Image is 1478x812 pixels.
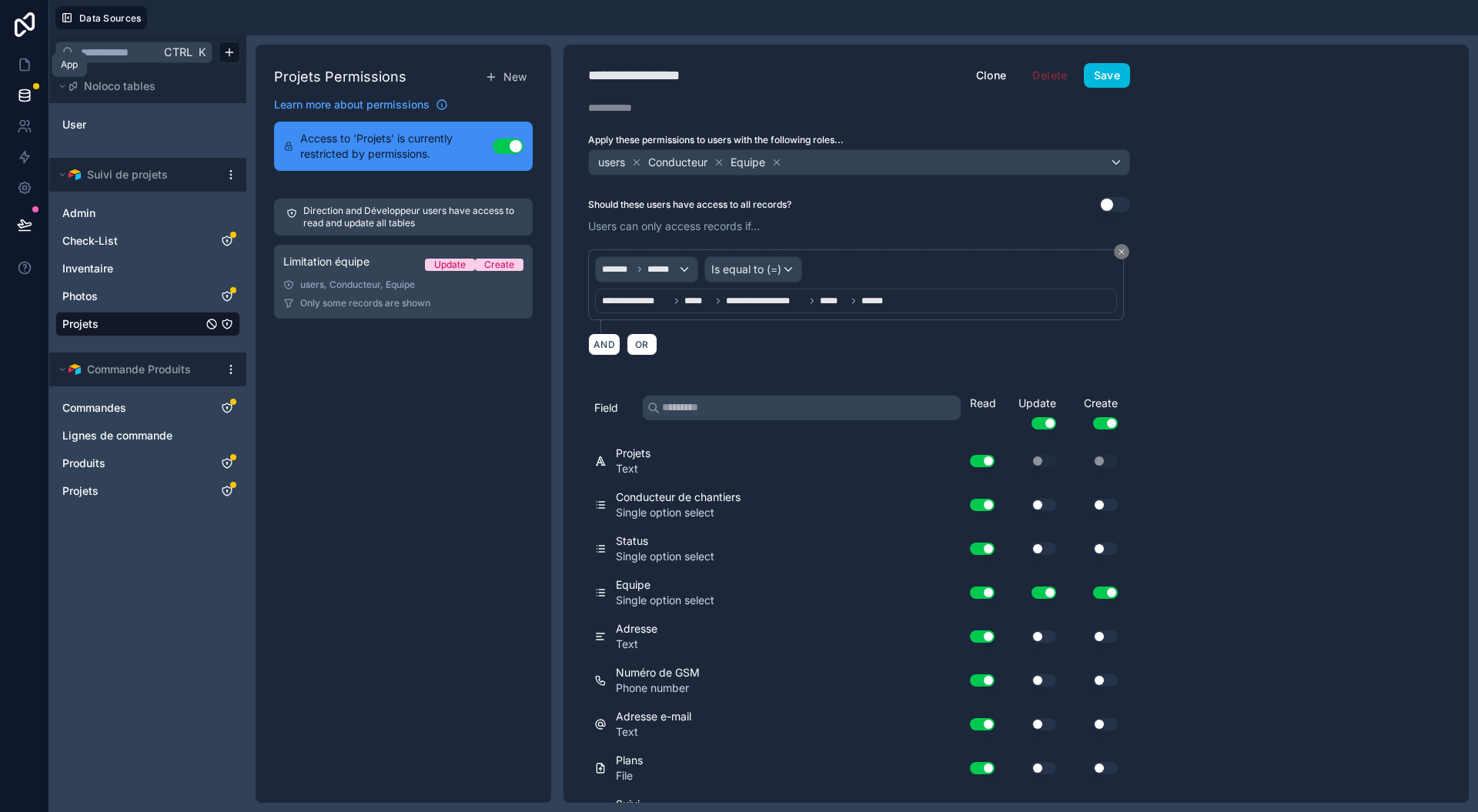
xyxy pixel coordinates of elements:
[62,400,202,416] a: Commandes
[62,261,202,276] a: Inventaire
[62,261,113,276] span: Inventaire
[616,724,691,740] span: Text
[62,428,172,443] span: Lignes de commande
[594,400,618,416] span: Field
[62,456,105,471] span: Produits
[632,339,652,350] span: OR
[616,549,714,564] span: Single option select
[704,256,802,282] button: Is equal to (=)
[55,396,240,420] div: Commandes
[616,490,741,505] span: Conducteur de chantiers
[87,362,191,377] span: Commande Produits
[62,117,86,132] span: User
[55,284,240,309] div: Photos
[69,169,81,181] img: Airtable Logo
[62,428,202,443] a: Lignes de commande
[55,201,240,226] div: Admin
[61,58,78,71] div: App
[588,219,1130,234] p: Users can only access records if...
[484,259,514,271] div: Create
[588,333,620,356] button: AND
[479,63,533,91] button: New
[274,245,533,319] a: Limitation équipeUpdateCreateusers, Conducteur, EquipeOnly some records are shown
[588,134,1130,146] label: Apply these permissions to users with the following roles...
[300,297,430,309] span: Only some records are shown
[55,75,231,97] button: Noloco tables
[588,149,1130,175] button: usersConducteurEquipe
[196,47,207,58] span: K
[1001,396,1062,429] div: Update
[79,12,142,24] span: Data Sources
[55,312,240,336] div: Projets
[55,229,240,253] div: Check-List
[616,621,657,637] span: Adresse
[731,155,765,170] span: Equipe
[970,396,1001,411] div: Read
[616,753,643,768] span: Plans
[62,206,202,221] a: Admin
[87,167,168,182] span: Suivi de projets
[55,479,240,503] div: Projets
[62,483,202,499] a: Projets
[55,112,240,137] div: User
[162,42,194,62] span: Ctrl
[627,333,657,356] button: OR
[966,63,1017,88] button: Clone
[55,359,219,380] button: Airtable LogoCommande Produits
[62,483,99,499] span: Projets
[274,97,448,112] a: Learn more about permissions
[1062,396,1124,429] div: Create
[84,79,155,94] span: Noloco tables
[588,199,791,211] label: Should these users have access to all records?
[616,446,650,461] span: Projets
[616,577,714,593] span: Equipe
[55,423,240,448] div: Lignes de commande
[55,256,240,281] div: Inventaire
[62,233,202,249] a: Check-List
[62,233,118,249] span: Check-List
[274,66,406,88] h1: Projets Permissions
[55,451,240,476] div: Produits
[616,593,714,608] span: Single option select
[62,206,95,221] span: Admin
[598,155,625,170] span: users
[648,155,707,170] span: Conducteur
[616,637,657,652] span: Text
[62,117,187,132] a: User
[283,254,369,269] span: Limitation équipe
[62,289,202,304] a: Photos
[62,316,202,332] a: Projets
[434,259,466,271] div: Update
[711,262,781,277] span: Is equal to (=)
[616,709,691,724] span: Adresse e-mail
[1084,63,1130,88] button: Save
[62,289,98,304] span: Photos
[62,316,99,332] span: Projets
[616,665,700,680] span: Numéro de GSM
[616,680,700,696] span: Phone number
[303,205,520,229] p: Direction and Développeur users have access to read and update all tables
[503,69,527,85] span: New
[62,456,202,471] a: Produits
[616,533,714,549] span: Status
[55,164,219,185] button: Airtable LogoSuivi de projets
[616,768,643,784] span: File
[62,400,126,416] span: Commandes
[274,97,430,112] span: Learn more about permissions
[69,363,81,376] img: Airtable Logo
[616,797,640,812] span: Suivi
[616,461,650,476] span: Text
[300,131,493,162] span: Access to 'Projets' is currently restricted by permissions.
[616,505,741,520] span: Single option select
[283,279,523,291] div: users, Conducteur, Equipe
[55,6,147,29] button: Data Sources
